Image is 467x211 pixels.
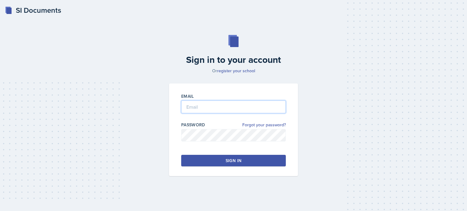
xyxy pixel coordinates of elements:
[242,122,286,128] a: Forgot your password?
[217,68,255,74] a: register your school
[181,100,286,113] input: Email
[181,122,205,128] label: Password
[5,5,61,16] a: SI Documents
[181,155,286,166] button: Sign in
[165,54,302,65] h2: Sign in to your account
[226,158,241,164] div: Sign in
[181,93,194,99] label: Email
[165,68,302,74] p: Or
